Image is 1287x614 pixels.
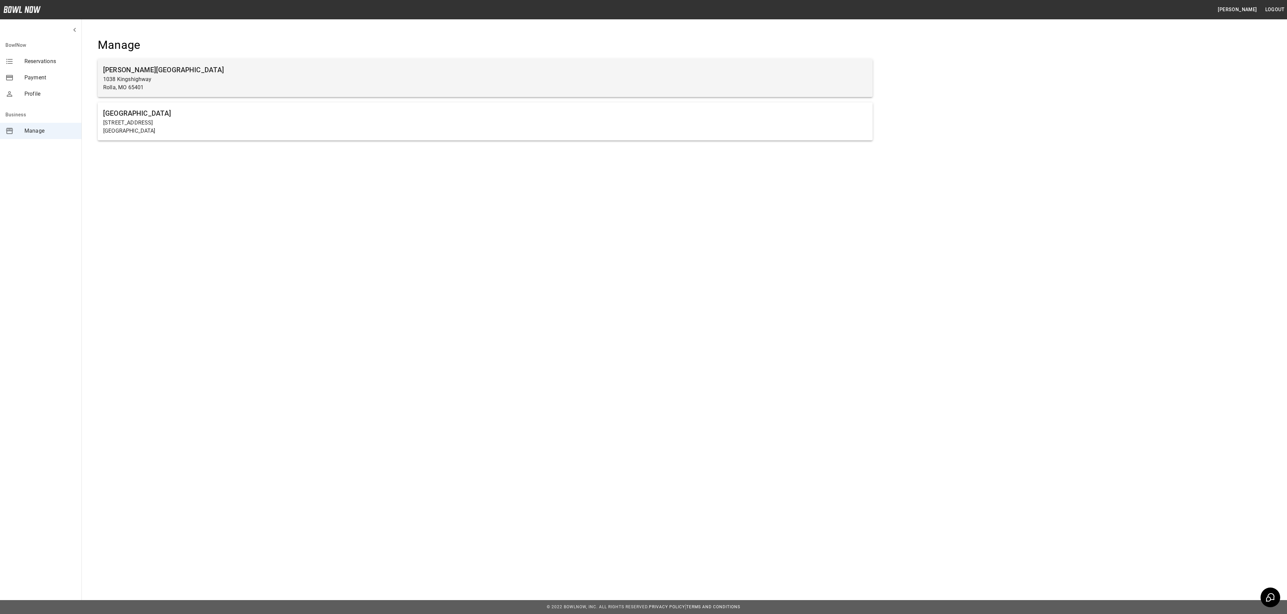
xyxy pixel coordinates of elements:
[24,74,76,82] span: Payment
[103,108,867,119] h6: [GEOGRAPHIC_DATA]
[103,75,867,83] p: 1038 Kingshighway
[1215,3,1260,16] button: [PERSON_NAME]
[24,57,76,65] span: Reservations
[98,38,873,52] h4: Manage
[686,605,740,609] a: Terms and Conditions
[1263,3,1287,16] button: Logout
[649,605,685,609] a: Privacy Policy
[24,127,76,135] span: Manage
[3,6,41,13] img: logo
[103,64,867,75] h6: [PERSON_NAME][GEOGRAPHIC_DATA]
[103,127,867,135] p: [GEOGRAPHIC_DATA]
[103,119,867,127] p: [STREET_ADDRESS]
[103,83,867,92] p: Rolla, MO 65401
[24,90,76,98] span: Profile
[547,605,649,609] span: © 2022 BowlNow, Inc. All Rights Reserved.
